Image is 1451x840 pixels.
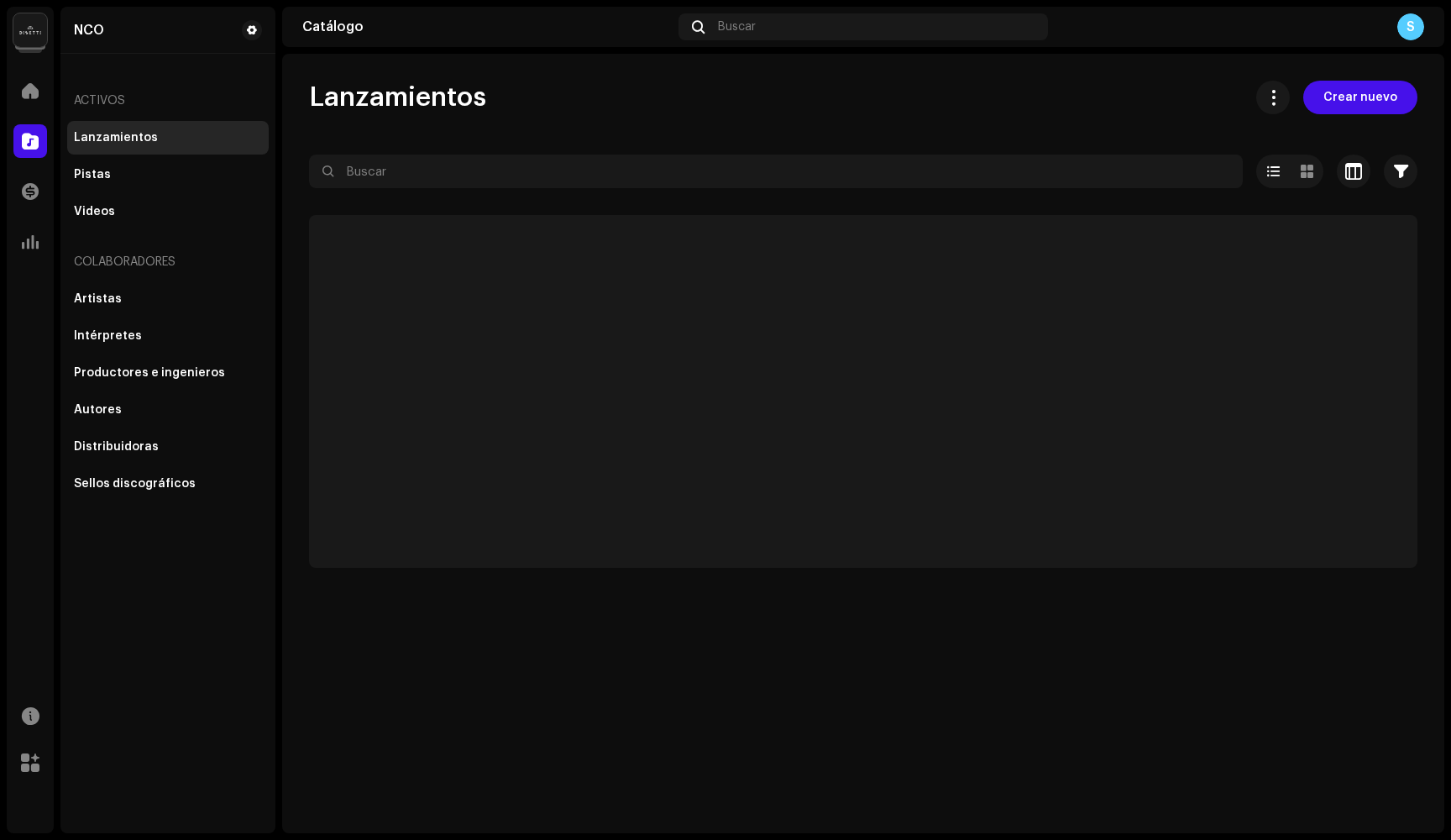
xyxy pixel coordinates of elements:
re-m-nav-item: Lanzamientos [67,121,269,155]
div: Videos [74,205,115,218]
re-m-nav-item: Artistas [67,282,269,316]
div: Intérpretes [74,329,142,343]
re-m-nav-item: Productores e ingenieros [67,356,269,390]
div: Autores [74,403,122,417]
div: Productores e ingenieros [74,366,225,380]
div: Catálogo [302,20,672,34]
div: Pistas [74,168,111,181]
div: Lanzamientos [74,131,158,144]
re-a-nav-header: Activos [67,81,269,121]
re-m-nav-item: Sellos discográficos [67,467,269,501]
div: S [1397,13,1424,40]
re-m-nav-item: Distribuidoras [67,430,269,464]
re-m-nav-item: Autores [67,393,269,427]
button: Crear nuevo [1303,81,1417,114]
div: Artistas [74,292,122,306]
div: NCO [74,24,104,37]
div: Distribuidoras [74,440,159,454]
span: Crear nuevo [1323,81,1397,114]
img: 02a7c2d3-3c89-4098-b12f-2ff2945c95ee [13,13,47,47]
span: Buscar [718,20,756,34]
re-m-nav-item: Intérpretes [67,319,269,353]
div: Sellos discográficos [74,477,196,491]
re-a-nav-header: Colaboradores [67,242,269,282]
re-m-nav-item: Pistas [67,158,269,192]
input: Buscar [309,155,1243,188]
re-m-nav-item: Videos [67,195,269,228]
span: Lanzamientos [309,81,486,114]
